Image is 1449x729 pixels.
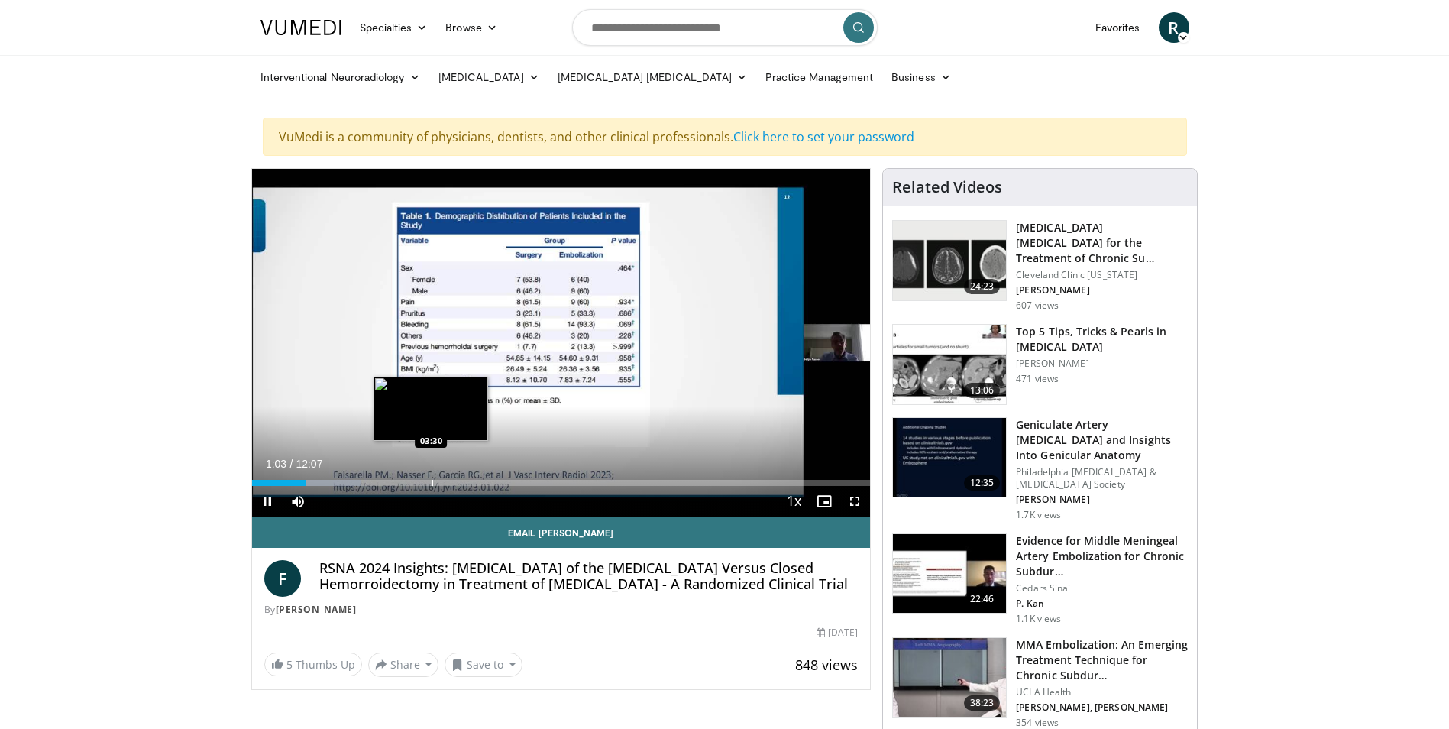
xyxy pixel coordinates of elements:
button: Playback Rate [778,486,809,517]
h4: RSNA 2024 Insights: [MEDICAL_DATA] of the [MEDICAL_DATA] Versus Closed Hemorroidectomy in Treatme... [319,560,859,593]
a: Interventional Neuroradiology [251,62,429,92]
h3: MMA Embolization: An Emerging Treatment Technique for Chronic Subdur… [1016,637,1188,683]
a: 12:35 Geniculate Artery [MEDICAL_DATA] and Insights Into Genicular Anatomy Philadelphia [MEDICAL_... [892,417,1188,521]
a: 5 Thumbs Up [264,653,362,676]
p: 354 views [1016,717,1059,729]
a: F [264,560,301,597]
p: 1.7K views [1016,509,1061,521]
a: Business [882,62,960,92]
a: 22:46 Evidence for Middle Meningeal Artery Embolization for Chronic Subdur… Cedars Sinai P. Kan 1... [892,533,1188,625]
button: Mute [283,486,313,517]
h3: Evidence for Middle Meningeal Artery Embolization for Chronic Subdur… [1016,533,1188,579]
p: [PERSON_NAME] [1016,494,1188,506]
a: [MEDICAL_DATA] [MEDICAL_DATA] [548,62,756,92]
img: image.jpeg [374,377,488,441]
a: Favorites [1086,12,1150,43]
p: 607 views [1016,300,1059,312]
p: 1.1K views [1016,613,1061,625]
img: 6a8b347c-63cd-4f6a-bd59-8649ef1555dc.150x105_q85_crop-smart_upscale.jpg [893,638,1006,718]
a: [MEDICAL_DATA] [429,62,548,92]
button: Share [368,653,439,677]
img: 63821d75-5c38-4ca7-bb29-ce8e35b17261.150x105_q85_crop-smart_upscale.jpg [893,221,1006,300]
button: Save to [445,653,522,677]
span: 5 [286,657,293,672]
img: 14765255-5e53-4ea1-a55d-e7f6a9a54f47.150x105_q85_crop-smart_upscale.jpg [893,418,1006,497]
button: Enable picture-in-picture mode [809,486,839,517]
p: Cleveland Clinic [US_STATE] [1016,269,1188,281]
div: By [264,603,859,617]
p: Cedars Sinai [1016,582,1188,595]
button: Pause [252,486,283,517]
span: 848 views [795,656,858,674]
div: VuMedi is a community of physicians, dentists, and other clinical professionals. [263,118,1187,156]
img: e176b5fd-2514-4f19-8c7e-b3d0060df837.150x105_q85_crop-smart_upscale.jpg [893,325,1006,404]
span: 1:03 [266,458,286,470]
div: [DATE] [817,626,858,640]
video-js: Video Player [252,169,871,517]
span: 12:07 [296,458,322,470]
p: 471 views [1016,373,1059,385]
img: 13311615-811f-411b-abb9-798e807d72d4.150x105_q85_crop-smart_upscale.jpg [893,534,1006,614]
a: Click here to set your password [733,128,914,145]
div: Progress Bar [252,480,871,486]
p: [PERSON_NAME] [1016,284,1188,296]
input: Search topics, interventions [572,9,878,46]
span: 13:06 [964,383,1001,398]
h3: Geniculate Artery [MEDICAL_DATA] and Insights Into Genicular Anatomy [1016,417,1188,463]
button: Fullscreen [839,486,870,517]
a: [PERSON_NAME] [276,603,357,616]
p: [PERSON_NAME], [PERSON_NAME] [1016,701,1188,714]
span: 38:23 [964,695,1001,711]
p: [PERSON_NAME] [1016,358,1188,370]
h4: Related Videos [892,178,1002,196]
a: Email [PERSON_NAME] [252,517,871,548]
span: / [290,458,293,470]
h3: Top 5 Tips, Tricks & Pearls in [MEDICAL_DATA] [1016,324,1188,355]
span: 22:46 [964,591,1001,607]
a: 24:23 [MEDICAL_DATA] [MEDICAL_DATA] for the Treatment of Chronic Su… Cleveland Clinic [US_STATE] ... [892,220,1188,312]
h3: [MEDICAL_DATA] [MEDICAL_DATA] for the Treatment of Chronic Su… [1016,220,1188,266]
a: Practice Management [756,62,882,92]
a: R [1159,12,1189,43]
img: VuMedi Logo [260,20,341,35]
p: Philadelphia [MEDICAL_DATA] & [MEDICAL_DATA] Society [1016,466,1188,491]
p: UCLA Health [1016,686,1188,698]
span: 12:35 [964,475,1001,491]
a: 38:23 MMA Embolization: An Emerging Treatment Technique for Chronic Subdur… UCLA Health [PERSON_N... [892,637,1188,729]
a: 13:06 Top 5 Tips, Tricks & Pearls in [MEDICAL_DATA] [PERSON_NAME] 471 views [892,324,1188,405]
a: Specialties [351,12,437,43]
a: Browse [436,12,506,43]
span: 24:23 [964,279,1001,294]
p: P. Kan [1016,598,1188,610]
